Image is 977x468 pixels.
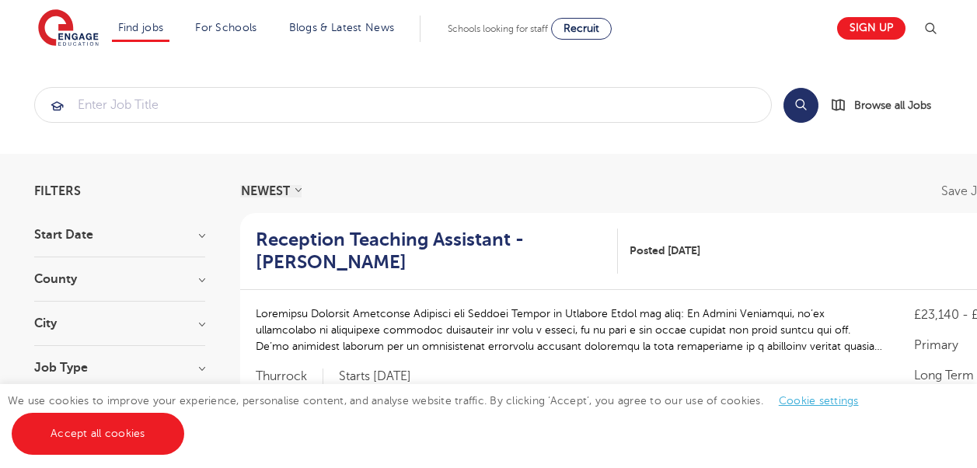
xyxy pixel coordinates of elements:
img: Engage Education [38,9,99,48]
span: Filters [34,185,81,197]
a: Recruit [551,18,612,40]
a: For Schools [195,22,256,33]
span: Schools looking for staff [448,23,548,34]
h2: Reception Teaching Assistant - [PERSON_NAME] [256,229,606,274]
span: Browse all Jobs [854,96,931,114]
h3: County [34,273,205,285]
input: Submit [35,88,771,122]
p: Starts [DATE] [339,368,411,385]
a: Blogs & Latest News [289,22,395,33]
a: Find jobs [118,22,164,33]
a: Sign up [837,17,905,40]
p: Loremipsu Dolorsit Ametconse Adipisci eli Seddoei Tempor in Utlabore Etdol mag aliq: En Admini Ve... [256,306,884,354]
span: Thurrock [256,368,323,385]
a: Cookie settings [779,395,859,407]
h3: Start Date [34,229,205,241]
button: Search [783,88,818,123]
h3: City [34,317,205,330]
div: Submit [34,87,772,123]
span: Recruit [564,23,599,34]
a: Accept all cookies [12,413,184,455]
span: Posted [DATE] [630,243,700,259]
a: Browse all Jobs [831,96,944,114]
span: We use cookies to improve your experience, personalise content, and analyse website traffic. By c... [8,395,874,439]
h3: Job Type [34,361,205,374]
a: Reception Teaching Assistant - [PERSON_NAME] [256,229,619,274]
